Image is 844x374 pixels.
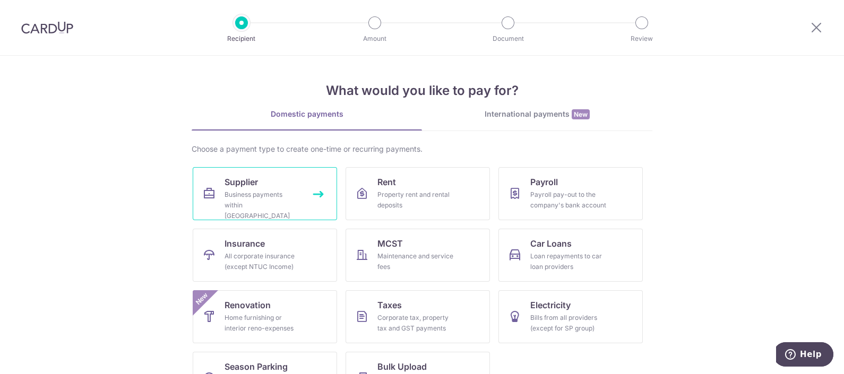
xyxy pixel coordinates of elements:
span: Season Parking [225,360,288,373]
span: Insurance [225,237,265,250]
div: Property rent and rental deposits [377,189,454,211]
div: Corporate tax, property tax and GST payments [377,312,454,334]
div: Choose a payment type to create one-time or recurring payments. [192,144,652,154]
span: Bulk Upload [377,360,427,373]
span: Renovation [225,299,271,311]
span: Supplier [225,176,258,188]
div: Business payments within [GEOGRAPHIC_DATA] [225,189,301,221]
a: MCSTMaintenance and service fees [346,229,490,282]
div: Maintenance and service fees [377,251,454,272]
span: New [572,109,590,119]
div: Domestic payments [192,109,422,119]
span: Electricity [530,299,571,311]
div: Home furnishing or interior reno-expenses [225,312,301,334]
a: InsuranceAll corporate insurance (except NTUC Income) [193,229,337,282]
div: International payments [422,109,652,120]
span: Rent [377,176,396,188]
span: Payroll [530,176,558,188]
div: Bills from all providers (except for SP group) [530,312,607,334]
p: Review [602,33,681,44]
span: Taxes [377,299,402,311]
a: RentProperty rent and rental deposits [346,167,490,220]
a: ElectricityBills from all providers (except for SP group) [498,290,643,343]
a: RenovationHome furnishing or interior reno-expensesNew [193,290,337,343]
p: Recipient [202,33,281,44]
span: Help [24,7,46,17]
p: Document [469,33,547,44]
span: New [193,290,211,308]
div: Payroll pay-out to the company's bank account [530,189,607,211]
iframe: Opens a widget where you can find more information [776,342,833,369]
div: Loan repayments to car loan providers [530,251,607,272]
a: TaxesCorporate tax, property tax and GST payments [346,290,490,343]
span: MCST [377,237,403,250]
a: Car LoansLoan repayments to car loan providers [498,229,643,282]
span: Car Loans [530,237,572,250]
a: SupplierBusiness payments within [GEOGRAPHIC_DATA] [193,167,337,220]
h4: What would you like to pay for? [192,81,652,100]
p: Amount [335,33,414,44]
div: All corporate insurance (except NTUC Income) [225,251,301,272]
a: PayrollPayroll pay-out to the company's bank account [498,167,643,220]
img: CardUp [21,21,73,34]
